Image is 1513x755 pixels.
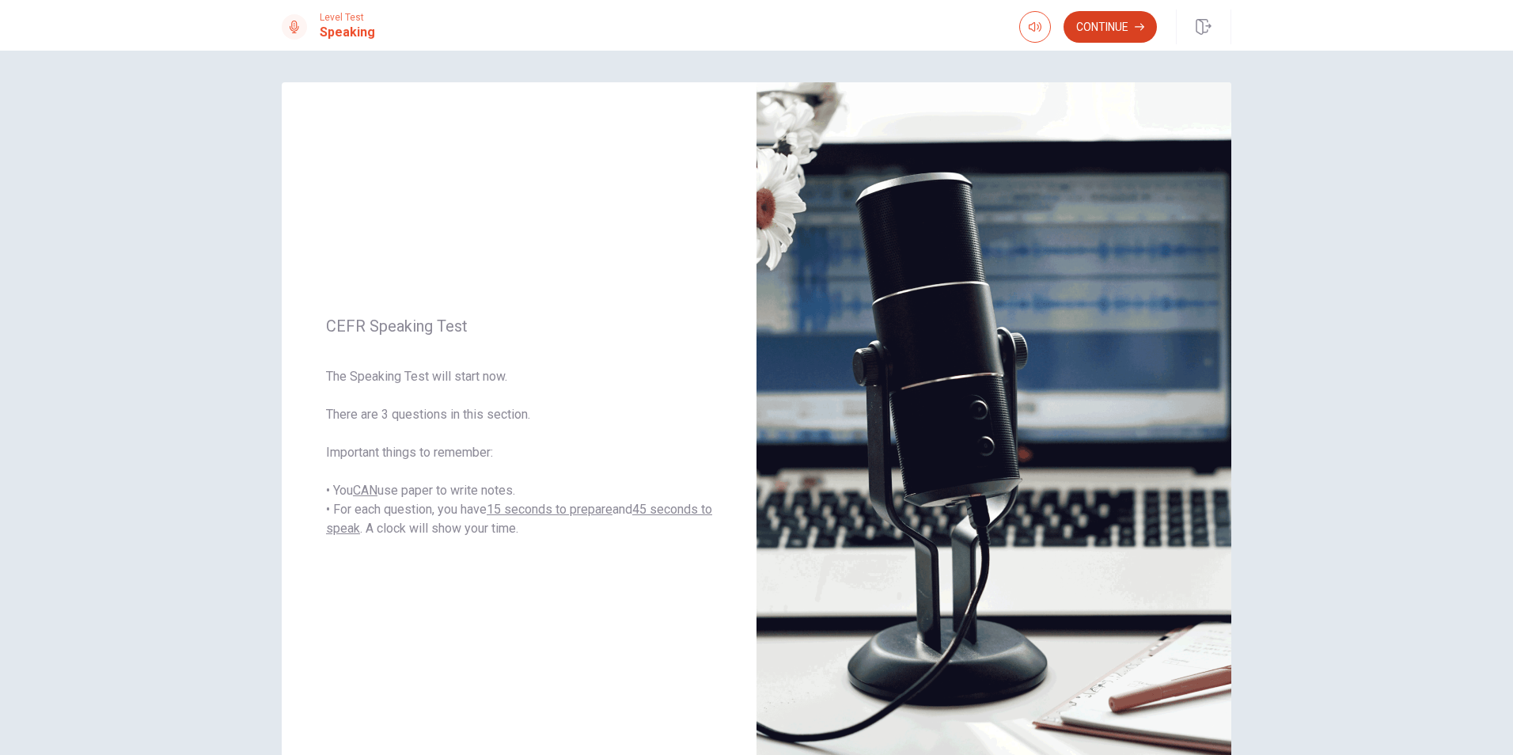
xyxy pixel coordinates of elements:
[326,367,712,538] span: The Speaking Test will start now. There are 3 questions in this section. Important things to reme...
[487,502,612,517] u: 15 seconds to prepare
[326,317,712,336] span: CEFR Speaking Test
[1064,11,1157,43] button: Continue
[353,483,377,498] u: CAN
[320,12,375,23] span: Level Test
[320,23,375,42] h1: Speaking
